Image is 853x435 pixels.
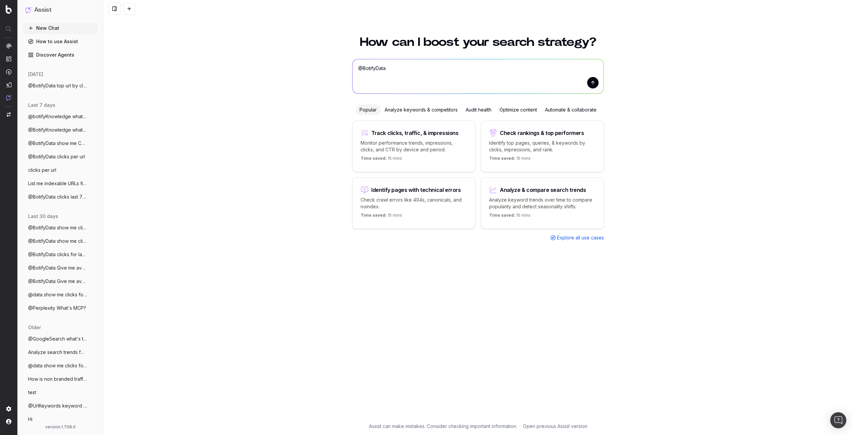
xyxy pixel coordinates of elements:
span: @BotifyData show me clicks per url [28,224,87,231]
p: 15 mins [361,213,402,221]
button: @BotifyData clicks per url [23,151,98,162]
img: My account [6,419,11,424]
div: Analyze & compare search trends [500,187,586,193]
button: @BotifyData Give me avg links per pagety [23,276,98,287]
img: Analytics [6,43,11,49]
div: Optimize content [495,104,541,115]
span: last 30 days [28,213,58,220]
span: @GoogleSearch what's the answer to the l [28,336,87,342]
p: Monitor performance trends, impressions, clicks, and CTR by device and period. [361,140,467,153]
img: Setting [6,406,11,412]
button: @data show me clicks for last 7 days [23,289,98,300]
div: Popular [356,104,381,115]
button: Assist [25,5,95,15]
h1: Assist [34,5,52,15]
button: @Perplexity What's MCP? [23,303,98,313]
button: @BotifyData show me CTR and avg position [23,138,98,149]
span: older [28,324,41,331]
p: 15 mins [489,213,531,221]
span: @BotifyData Give me avg links per pagety [28,265,87,271]
div: version: 1.708.0 [25,424,95,430]
a: Discover Agents [23,50,98,60]
div: Track clicks, traffic, & impressions [371,130,459,136]
span: @UrlKeywords keyword for clothes for htt [28,403,87,409]
span: clicks per url [28,167,56,173]
span: List me indexable URLs filtered on produ [28,180,87,187]
button: List me indexable URLs filtered on produ [23,178,98,189]
img: Switch project [7,112,11,117]
span: Time saved: [361,156,387,161]
img: Botify logo [6,5,12,14]
button: Hi [23,414,98,425]
span: @BotifyKnowledge what's Pageworkers? [28,127,87,133]
button: New Chat [23,23,98,33]
button: @BotifyData clicks last 7 days [23,192,98,202]
p: Check crawl errors like 404s, canonicals, and noindex. [361,197,467,210]
button: test [23,387,98,398]
div: Automate & collaborate [541,104,601,115]
span: @BotifyData show me clicks and CTR data [28,238,87,244]
div: Analyze keywords & competitors [381,104,462,115]
img: Assist [6,95,11,100]
a: Open previous Assist version [523,423,588,430]
p: 15 mins [489,156,531,164]
span: @data show me clicks for last 7 days [28,291,87,298]
textarea: @BotifyData [353,59,604,93]
button: @BotifyData show me clicks per url [23,222,98,233]
button: @UrlKeywords keyword for clothes for htt [23,401,98,411]
button: How is non branded traffic trending YoY [23,374,98,384]
span: Hi [28,416,32,423]
p: Identify top pages, queries, & keywords by clicks, impressions, and rank. [489,140,596,153]
span: test [28,389,36,396]
a: Explore all use cases [550,234,604,241]
p: Analyze keyword trends over time to compare popularity and detect seasonality shifts. [489,197,596,210]
button: @BotifyData clicks for last 7 days [23,249,98,260]
span: How is non branded traffic trending YoY [28,376,87,382]
span: @BotifyData Give me avg links per pagety [28,278,87,285]
img: Activation [6,69,11,75]
span: Explore all use cases [557,234,604,241]
span: Time saved: [361,213,387,218]
button: @BotifyData Give me avg links per pagety [23,263,98,273]
button: @BotifyData show me clicks and CTR data [23,236,98,246]
p: Assist can make mistakes. Consider checking important information. [369,423,517,430]
p: 15 mins [361,156,402,164]
a: How to use Assist [23,36,98,47]
span: [DATE] [28,71,43,78]
div: Check rankings & top performers [500,130,584,136]
span: Time saved: [489,156,515,161]
button: Analyze search trends for: MCP [23,347,98,358]
button: clicks per url [23,165,98,175]
span: @data show me clicks for last 7 days [28,362,87,369]
div: Identify pages with technical errors [371,187,461,193]
span: @BotifyData clicks per url [28,153,85,160]
button: @GoogleSearch what's the answer to the l [23,334,98,344]
span: last 7 days [28,102,55,108]
span: @BotifyData top url by clicks [28,82,87,89]
button: @BotifyKnowledge what's Pageworkers? [23,125,98,135]
span: @BotifyData clicks for last 7 days [28,251,87,258]
div: Open Intercom Messenger [830,412,846,428]
button: @data show me clicks for last 7 days [23,360,98,371]
img: Intelligence [6,56,11,62]
span: Time saved: [489,213,515,218]
span: @botifyKnowledge what's BQL? [28,113,87,120]
img: Assist [25,7,31,13]
span: @Perplexity What's MCP? [28,305,86,311]
button: @BotifyData top url by clicks [23,80,98,91]
button: @botifyKnowledge what's BQL? [23,111,98,122]
span: @BotifyData clicks last 7 days [28,194,87,200]
img: Studio [6,82,11,87]
div: Audit health [462,104,495,115]
h1: How can I boost your search strategy? [352,36,604,48]
span: Analyze search trends for: MCP [28,349,87,356]
span: @BotifyData show me CTR and avg position [28,140,87,147]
